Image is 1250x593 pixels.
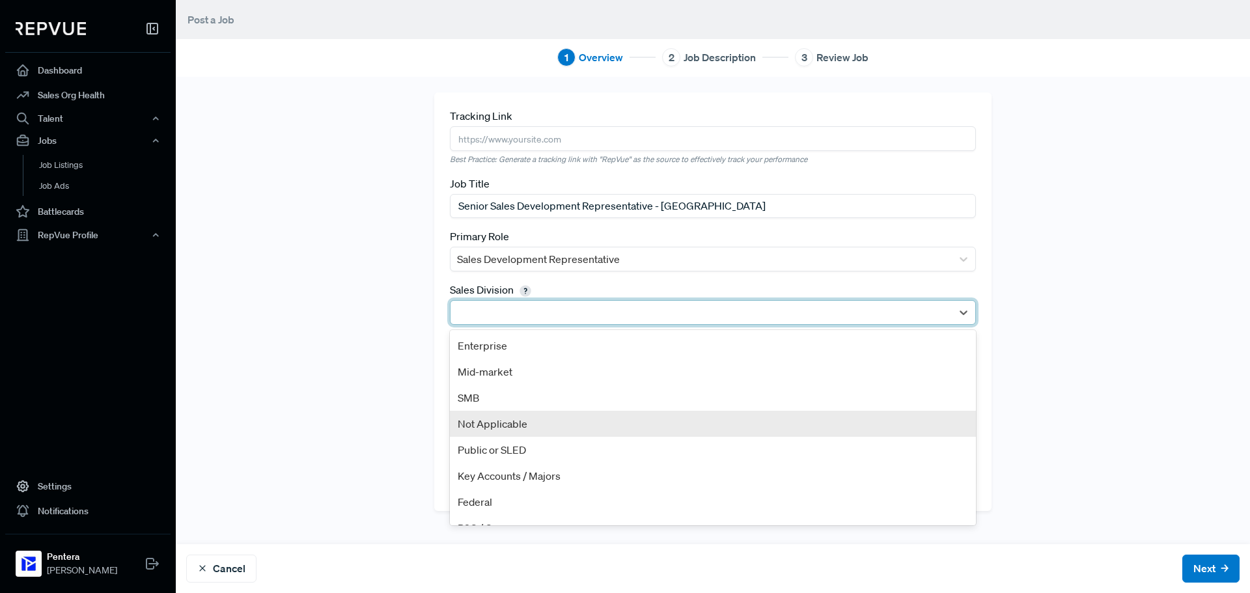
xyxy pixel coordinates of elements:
[450,411,976,437] div: Not Applicable
[450,228,509,244] label: Primary Role
[5,83,171,107] a: Sales Org Health
[5,499,171,523] a: Notifications
[187,13,234,26] span: Post a Job
[684,49,756,65] span: Job Description
[579,49,623,65] span: Overview
[18,553,39,574] img: Pentera
[662,48,680,66] div: 2
[450,108,512,124] label: Tracking Link
[47,550,117,564] strong: Pentera
[5,474,171,499] a: Settings
[450,437,976,463] div: Public or SLED
[5,199,171,224] a: Battlecards
[450,176,490,191] label: Job Title
[450,154,976,165] em: Best Practice: Generate a tracking link with "RepVue" as the source to effectively track your per...
[450,489,976,515] div: Federal
[816,49,868,65] span: Review Job
[23,176,188,197] a: Job Ads
[5,224,171,246] button: RepVue Profile
[47,564,117,577] span: [PERSON_NAME]
[557,48,576,66] div: 1
[5,534,171,583] a: PenteraPentera[PERSON_NAME]
[5,130,171,152] button: Jobs
[450,385,976,411] div: SMB
[795,48,813,66] div: 3
[5,107,171,130] button: Talent
[5,58,171,83] a: Dashboard
[450,359,976,385] div: Mid-market
[450,126,976,150] input: https://www.yoursite.com
[450,282,535,297] label: Sales Division
[1182,555,1240,583] button: Next
[450,333,976,359] div: Enterprise
[16,22,86,35] img: RepVue
[186,555,257,583] button: Cancel
[450,515,976,541] div: B2C / Consumers
[23,155,188,176] a: Job Listings
[450,463,976,489] div: Key Accounts / Majors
